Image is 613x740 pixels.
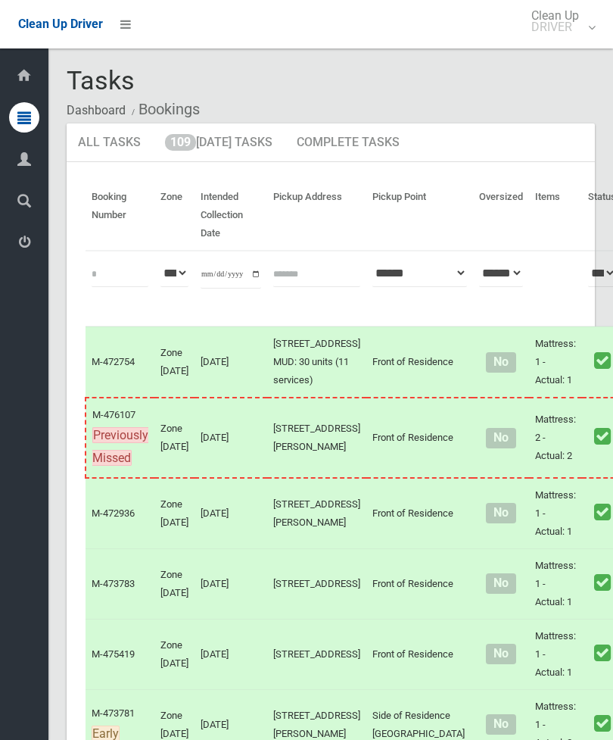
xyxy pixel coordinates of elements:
a: Complete Tasks [285,123,411,163]
td: Mattress: 1 - Actual: 1 [529,548,582,619]
th: Zone [154,180,194,251]
h4: Normal sized [479,648,523,660]
td: [STREET_ADDRESS][PERSON_NAME] [267,398,366,477]
td: Front of Residence [366,326,473,398]
i: Booking marked as collected. [594,426,611,446]
i: Booking marked as collected. [594,713,611,733]
a: 109[DATE] Tasks [154,123,284,163]
td: Front of Residence [366,548,473,619]
small: DRIVER [531,21,579,33]
li: Bookings [128,95,200,123]
h4: Normal sized [479,432,523,445]
td: [DATE] [194,619,267,689]
td: Zone [DATE] [154,478,194,549]
a: All Tasks [67,123,152,163]
span: No [486,352,515,373]
td: [STREET_ADDRESS][PERSON_NAME] [267,478,366,549]
td: Zone [DATE] [154,398,194,477]
td: M-475419 [86,619,154,689]
i: Booking marked as collected. [594,573,611,592]
span: Previously Missed [92,427,148,466]
td: M-472754 [86,326,154,398]
th: Pickup Point [366,180,473,251]
td: [DATE] [194,398,267,477]
a: Clean Up Driver [18,13,103,36]
td: Mattress: 1 - Actual: 1 [529,326,582,398]
td: [STREET_ADDRESS] [267,548,366,619]
i: Booking marked as collected. [594,502,611,522]
span: No [486,503,515,523]
td: Mattress: 2 - Actual: 2 [529,398,582,477]
td: [STREET_ADDRESS] [267,619,366,689]
h4: Normal sized [479,507,523,520]
span: No [486,428,515,448]
td: Mattress: 1 - Actual: 1 [529,478,582,549]
span: Clean Up [524,10,594,33]
td: M-472936 [86,478,154,549]
th: Oversized [473,180,529,251]
h4: Normal sized [479,718,523,731]
span: No [486,714,515,735]
span: Clean Up Driver [18,17,103,31]
td: Zone [DATE] [154,326,194,398]
span: Tasks [67,65,135,95]
i: Booking marked as collected. [594,643,611,663]
td: Front of Residence [366,619,473,689]
h4: Normal sized [479,356,523,369]
h4: Normal sized [479,577,523,590]
td: Front of Residence [366,478,473,549]
i: Booking marked as collected. [594,351,611,370]
th: Pickup Address [267,180,366,251]
td: Zone [DATE] [154,548,194,619]
td: Front of Residence [366,398,473,477]
span: 109 [165,134,196,151]
th: Intended Collection Date [194,180,267,251]
th: Booking Number [86,180,154,251]
td: M-473783 [86,548,154,619]
span: No [486,573,515,594]
td: [DATE] [194,548,267,619]
td: Zone [DATE] [154,619,194,689]
span: No [486,644,515,664]
td: [DATE] [194,478,267,549]
td: M-476107 [86,398,154,477]
td: [DATE] [194,326,267,398]
td: Mattress: 1 - Actual: 1 [529,619,582,689]
th: Items [529,180,582,251]
a: Dashboard [67,103,126,117]
td: [STREET_ADDRESS] MUD: 30 units (11 services) [267,326,366,398]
